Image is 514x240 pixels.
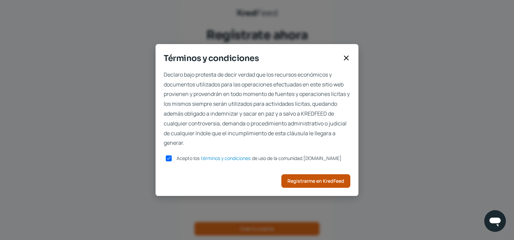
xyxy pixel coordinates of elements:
[252,155,342,161] span: de uso de la comunidad [DOMAIN_NAME]
[281,174,350,188] button: Registrarme en KredFeed
[287,179,344,183] span: Registrarme en KredFeed
[201,156,251,161] a: términos y condiciones
[177,155,200,161] span: Acepto los
[164,52,340,64] span: Términos y condiciones
[164,70,350,148] span: Declaro bajo protesta de decir verdad que los recursos económicos y documentos utilizados para la...
[488,214,502,228] img: chatIcon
